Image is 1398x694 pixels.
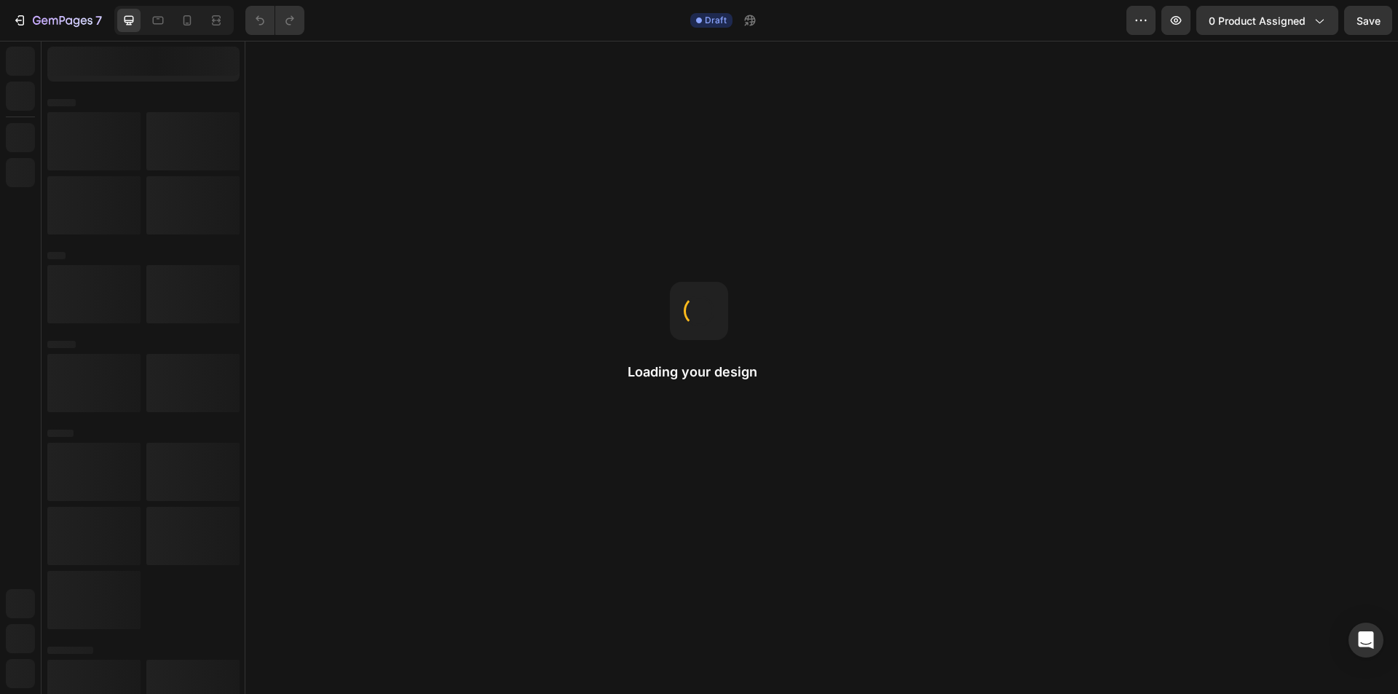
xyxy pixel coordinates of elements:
div: Open Intercom Messenger [1348,623,1383,658]
button: 7 [6,6,108,35]
div: Undo/Redo [245,6,304,35]
span: Draft [705,14,727,27]
button: Save [1344,6,1392,35]
span: 0 product assigned [1209,13,1306,28]
h2: Loading your design [628,363,770,381]
button: 0 product assigned [1196,6,1338,35]
p: 7 [95,12,102,29]
span: Save [1356,15,1381,27]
